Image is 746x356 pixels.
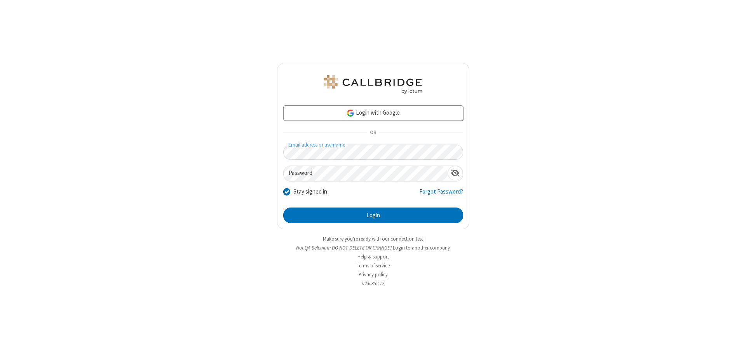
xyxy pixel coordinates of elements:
li: Not QA Selenium DO NOT DELETE OR CHANGE? [277,244,469,251]
a: Login with Google [283,105,463,121]
input: Password [284,166,448,181]
div: Show password [448,166,463,180]
a: Help & support [357,253,389,260]
img: QA Selenium DO NOT DELETE OR CHANGE [322,75,424,94]
button: Login [283,208,463,223]
span: OR [367,127,379,138]
label: Stay signed in [293,187,327,196]
a: Privacy policy [359,271,388,278]
li: v2.6.352.12 [277,280,469,287]
input: Email address or username [283,145,463,160]
button: Login to another company [393,244,450,251]
a: Make sure you're ready with our connection test [323,236,423,242]
a: Terms of service [357,262,390,269]
img: google-icon.png [346,109,355,117]
a: Forgot Password? [419,187,463,202]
